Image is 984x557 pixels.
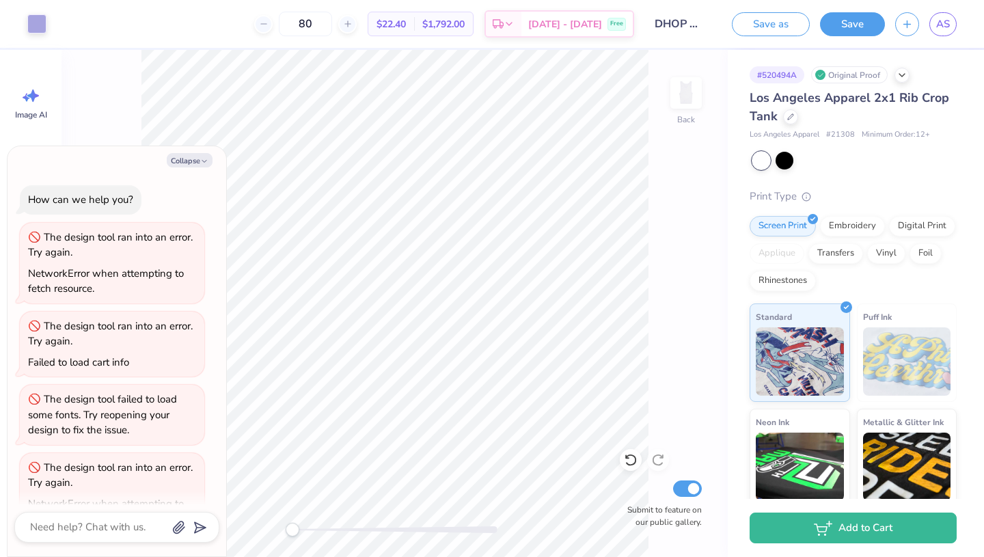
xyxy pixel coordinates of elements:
a: AS [929,12,957,36]
span: Free [610,19,623,29]
div: Foil [910,243,942,264]
label: Submit to feature on our public gallery. [620,504,702,528]
span: Image AI [15,109,47,120]
div: Transfers [808,243,863,264]
span: # 21308 [826,129,855,141]
div: Vinyl [867,243,905,264]
span: $1,792.00 [422,17,465,31]
img: Back [672,79,700,107]
img: Neon Ink [756,433,844,501]
span: $22.40 [377,17,406,31]
div: NetworkError when attempting to fetch resource. [28,497,184,526]
div: The design tool ran into an error. Try again. [28,230,193,260]
span: Standard [756,310,792,324]
input: – – [279,12,332,36]
div: Failed to load cart info [28,355,129,369]
div: Digital Print [889,216,955,236]
span: Los Angeles Apparel 2x1 Rib Crop Tank [750,90,949,124]
div: Accessibility label [286,523,299,536]
div: Original Proof [811,66,888,83]
div: The design tool failed to load some fonts. Try reopening your design to fix the issue. [28,392,177,437]
div: Rhinestones [750,271,816,291]
span: Neon Ink [756,415,789,429]
div: The design tool ran into an error. Try again. [28,461,193,490]
span: Metallic & Glitter Ink [863,415,944,429]
span: Minimum Order: 12 + [862,129,930,141]
div: Applique [750,243,804,264]
button: Collapse [167,153,213,167]
div: NetworkError when attempting to fetch resource. [28,267,184,296]
span: AS [936,16,950,32]
div: The design tool ran into an error. Try again. [28,319,193,349]
button: Add to Cart [750,513,957,543]
div: Screen Print [750,216,816,236]
div: Print Type [750,189,957,204]
div: Back [677,113,695,126]
div: Embroidery [820,216,885,236]
span: Puff Ink [863,310,892,324]
img: Standard [756,327,844,396]
img: Metallic & Glitter Ink [863,433,951,501]
span: Los Angeles Apparel [750,129,819,141]
img: Puff Ink [863,327,951,396]
input: Untitled Design [644,10,711,38]
button: Save as [732,12,810,36]
div: How can we help you? [28,193,133,206]
span: [DATE] - [DATE] [528,17,602,31]
button: Save [820,12,885,36]
div: # 520494A [750,66,804,83]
